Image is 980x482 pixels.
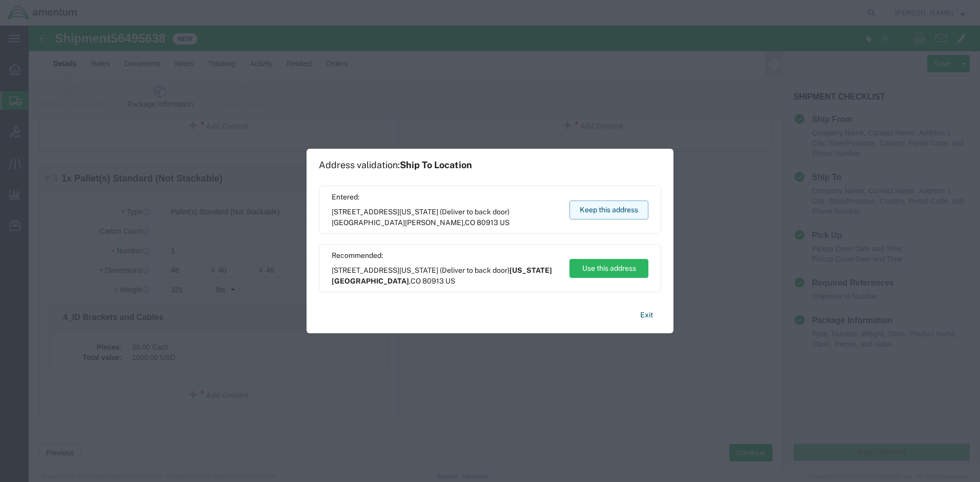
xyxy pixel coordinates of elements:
button: Keep this address [569,200,648,219]
span: 80913 [477,218,498,227]
span: US [445,277,455,285]
span: Ship To Location [400,159,472,170]
span: [GEOGRAPHIC_DATA][PERSON_NAME] [332,218,463,227]
span: 80913 [422,277,444,285]
button: Exit [632,306,661,324]
span: [STREET_ADDRESS][US_STATE] (Deliver to back door) , [332,265,560,287]
h1: Address validation: [319,159,472,171]
span: [US_STATE][GEOGRAPHIC_DATA] [332,266,552,285]
span: CO [465,218,475,227]
span: [STREET_ADDRESS][US_STATE] (Deliver to back door) , [332,207,560,228]
span: CO [411,277,421,285]
span: US [500,218,509,227]
button: Use this address [569,259,648,278]
span: Recommended: [332,250,560,261]
span: Entered: [332,192,560,203]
